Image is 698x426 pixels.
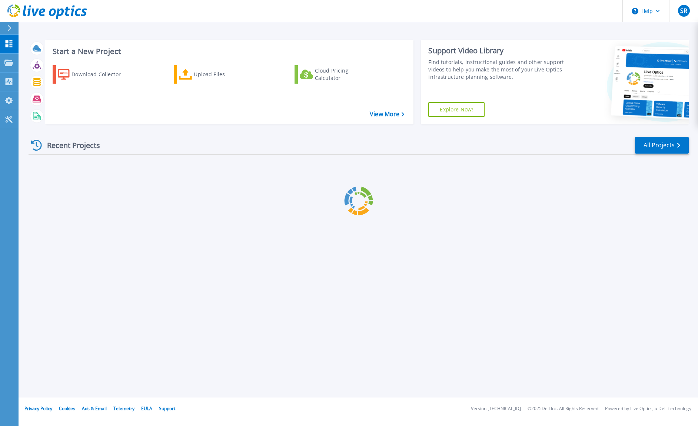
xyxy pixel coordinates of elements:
[59,405,75,412] a: Cookies
[194,67,253,82] div: Upload Files
[24,405,52,412] a: Privacy Policy
[680,8,687,14] span: SR
[174,65,256,84] a: Upload Files
[605,406,691,411] li: Powered by Live Optics, a Dell Technology
[370,111,404,118] a: View More
[159,405,175,412] a: Support
[53,65,135,84] a: Download Collector
[635,137,689,154] a: All Projects
[29,136,110,154] div: Recent Projects
[295,65,377,84] a: Cloud Pricing Calculator
[72,67,131,82] div: Download Collector
[113,405,134,412] a: Telemetry
[53,47,404,56] h3: Start a New Project
[428,102,485,117] a: Explore Now!
[528,406,598,411] li: © 2025 Dell Inc. All Rights Reserved
[471,406,521,411] li: Version: [TECHNICAL_ID]
[141,405,152,412] a: EULA
[428,58,565,81] div: Find tutorials, instructional guides and other support videos to help you make the most of your L...
[82,405,107,412] a: Ads & Email
[315,67,374,82] div: Cloud Pricing Calculator
[428,46,565,56] div: Support Video Library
